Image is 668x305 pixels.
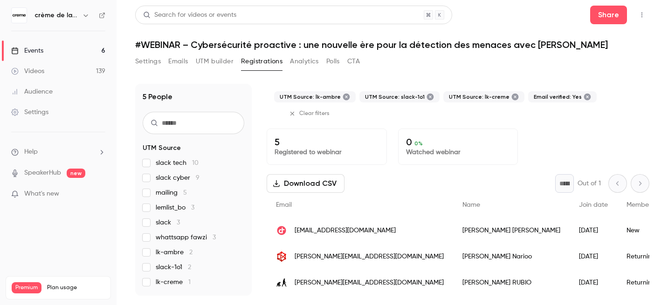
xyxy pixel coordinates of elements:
span: UTM Source: lk-ambre [280,93,341,101]
div: [DATE] [570,244,617,270]
span: whattsapp fawzi [156,233,216,242]
div: [PERSON_NAME] RUBIO [453,270,570,296]
p: Out of 1 [578,179,601,188]
span: UTM Source [143,143,181,153]
button: Remove "Email verified" from selected filters [584,93,591,101]
button: Remove "lk-ambre" from selected "UTM Source" filter [343,93,350,101]
a: SpeakerHub [24,168,61,178]
span: lk-creme [156,278,191,287]
h1: #WEBINAR – Cybersécurité proactive : une nouvelle ère pour la détection des menaces avec [PERSON_... [135,39,649,50]
span: Email [276,202,292,208]
span: slack-1o1 [156,263,191,272]
span: Help [24,147,38,157]
button: Remove "slack-1o1" from selected "UTM Source" filter [427,93,434,101]
span: lk-ambre [156,248,193,257]
li: help-dropdown-opener [11,147,105,157]
div: Settings [11,108,48,117]
span: slack cyber [156,173,200,183]
p: Registered to webinar [275,148,379,157]
span: lemlist_bo [156,203,194,212]
button: Download CSV [267,174,344,193]
iframe: Noticeable Trigger [94,190,105,198]
span: mailing [156,188,187,197]
span: slack tech [156,158,199,168]
span: 3 [191,204,194,211]
span: What's new [24,189,59,199]
span: Name [462,202,480,208]
span: 9 [196,175,200,181]
span: UTM Source: lk-creme [449,93,510,101]
div: [PERSON_NAME] [PERSON_NAME] [453,217,570,244]
div: [DATE] [570,270,617,296]
img: darwin-evol.fr [276,278,287,288]
button: Analytics [290,54,319,69]
span: 3 [213,234,216,241]
button: Share [590,6,627,24]
div: Search for videos or events [143,10,236,20]
span: 2 [188,264,191,271]
span: 10 [192,160,199,166]
span: slack [156,218,180,227]
img: crème de la crème [12,8,27,23]
span: 1 [188,279,191,285]
button: Clear filters [285,106,335,121]
div: Events [11,46,43,55]
span: Join date [579,202,608,208]
p: 0 [406,136,510,148]
button: Settings [135,54,161,69]
div: [DATE] [570,217,617,244]
h1: 5 People [143,91,172,102]
button: Polls [326,54,340,69]
span: [EMAIL_ADDRESS][DOMAIN_NAME] [295,226,396,236]
span: [PERSON_NAME][EMAIL_ADDRESS][DOMAIN_NAME] [295,252,444,262]
button: UTM builder [196,54,234,69]
h6: crème de la crème [34,11,78,20]
span: UTM Source: slack-1o1 [365,93,425,101]
button: Emails [168,54,188,69]
span: Plan usage [47,284,105,291]
div: [PERSON_NAME] Narioo [453,244,570,270]
span: 3 [177,219,180,226]
span: 5 [183,190,187,196]
img: manadsi.fr [276,251,287,262]
button: Remove "lk-creme" from selected "UTM Source" filter [511,93,519,101]
div: Videos [11,67,44,76]
span: 0 % [414,140,423,147]
p: 5 [275,136,379,148]
span: new [67,169,85,178]
span: Premium [12,282,41,293]
span: Member type [627,202,667,208]
span: Clear filters [299,110,330,117]
img: devoteam.com [276,225,287,236]
span: 2 [189,249,193,256]
div: Audience [11,87,53,96]
button: CTA [347,54,360,69]
span: [PERSON_NAME][EMAIL_ADDRESS][DOMAIN_NAME] [295,278,444,288]
p: Watched webinar [406,148,510,157]
button: Registrations [241,54,282,69]
span: Email verified: Yes [534,93,582,101]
